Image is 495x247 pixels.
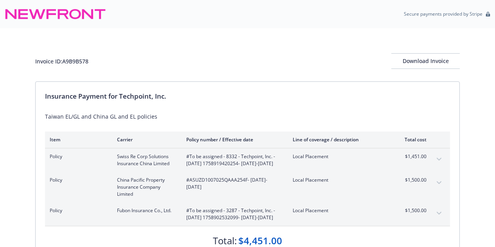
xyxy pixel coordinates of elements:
[293,136,385,143] div: Line of coverage / description
[45,172,450,202] div: PolicyChina Pacific Property Insurance Company Limited#ASUZD1007025QAAA254F- [DATE]-[DATE]Local P...
[391,53,460,69] button: Download Invoice
[45,91,450,101] div: Insurance Payment for Techpoint, Inc.
[391,54,460,69] div: Download Invoice
[186,207,280,221] span: #To be assigned - 3287 - Techpoint, Inc. - [DATE] 1758902532099 - [DATE]-[DATE]
[404,11,482,17] p: Secure payments provided by Stripe
[433,153,445,166] button: expand content
[433,177,445,189] button: expand content
[35,57,88,65] div: Invoice ID: A9B9B578
[397,207,427,214] span: $1,500.00
[397,177,427,184] span: $1,500.00
[433,207,445,220] button: expand content
[293,207,385,214] span: Local Placement
[117,177,174,198] span: China Pacific Property Insurance Company Limited
[293,177,385,184] span: Local Placement
[186,153,280,167] span: #To be assigned - 8332 - Techpoint, Inc. - [DATE] 1758919420254 - [DATE]-[DATE]
[293,153,385,160] span: Local Placement
[117,207,174,214] span: Fubon Insurance Co., Ltd.
[45,148,450,172] div: PolicySwiss Re Corp Solutions Insurance China Limited#To be assigned - 8332 - Techpoint, Inc. - [...
[117,153,174,167] span: Swiss Re Corp Solutions Insurance China Limited
[186,177,280,191] span: #ASUZD1007025QAAA254F - [DATE]-[DATE]
[397,153,427,160] span: $1,451.00
[397,136,427,143] div: Total cost
[50,136,104,143] div: Item
[186,136,280,143] div: Policy number / Effective date
[117,136,174,143] div: Carrier
[50,177,104,184] span: Policy
[45,202,450,226] div: PolicyFubon Insurance Co., Ltd.#To be assigned - 3287 - Techpoint, Inc. - [DATE] 1758902532099- [...
[50,207,104,214] span: Policy
[50,153,104,160] span: Policy
[45,112,450,121] div: Taiwan EL/GL and China GL and EL policies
